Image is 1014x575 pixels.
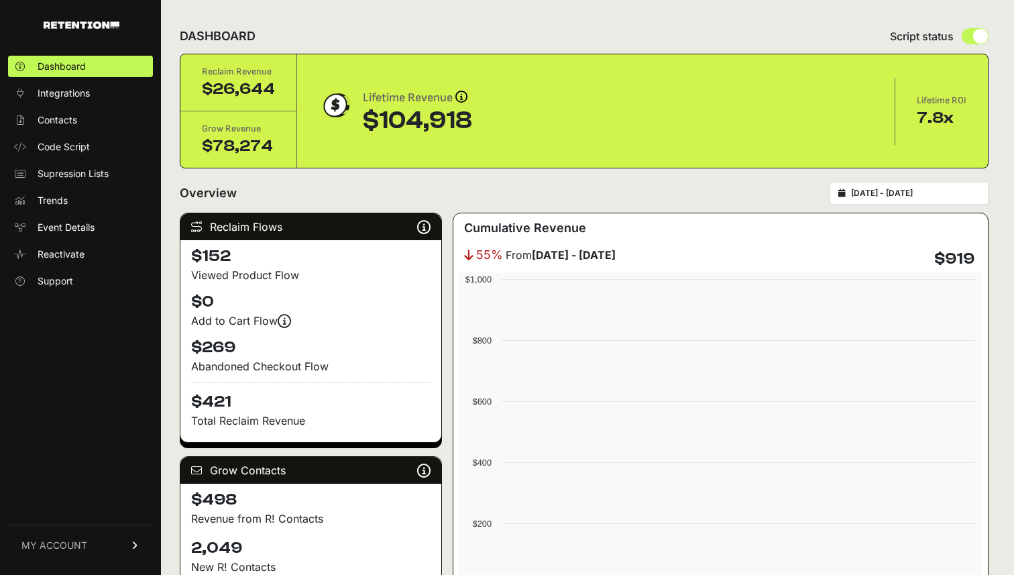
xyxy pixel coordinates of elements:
[38,140,90,154] span: Code Script
[191,337,431,358] h4: $269
[191,246,431,267] h4: $152
[44,21,119,29] img: Retention.com
[8,83,153,104] a: Integrations
[191,313,431,329] div: Add to Cart Flow
[532,248,616,262] strong: [DATE] - [DATE]
[465,274,492,284] text: $1,000
[202,136,275,157] div: $78,274
[8,244,153,265] a: Reactivate
[191,291,431,313] h4: $0
[8,525,153,566] a: MY ACCOUNT
[21,539,87,552] span: MY ACCOUNT
[473,397,492,407] text: $600
[473,335,492,346] text: $800
[917,107,966,129] div: 7.8x
[363,89,472,107] div: Lifetime Revenue
[180,27,256,46] h2: DASHBOARD
[38,274,73,288] span: Support
[8,163,153,185] a: Supression Lists
[202,122,275,136] div: Grow Revenue
[191,511,431,527] p: Revenue from R! Contacts
[38,60,86,73] span: Dashboard
[464,219,586,238] h3: Cumulative Revenue
[202,65,275,79] div: Reclaim Revenue
[191,413,431,429] p: Total Reclaim Revenue
[191,489,431,511] h4: $498
[506,247,616,263] span: From
[191,559,431,575] p: New R! Contacts
[202,79,275,100] div: $26,644
[191,358,431,374] div: Abandoned Checkout Flow
[38,167,109,180] span: Supression Lists
[476,246,503,264] span: 55%
[8,217,153,238] a: Event Details
[191,537,431,559] h4: 2,049
[38,221,95,234] span: Event Details
[38,248,84,261] span: Reactivate
[319,89,352,122] img: dollar-coin-05c43ed7efb7bc0c12610022525b4bbbb207c7efeef5aecc26f025e68dcafac9.png
[180,457,441,484] div: Grow Contacts
[191,267,431,283] div: Viewed Product Flow
[38,194,68,207] span: Trends
[180,184,237,203] h2: Overview
[890,28,954,44] span: Script status
[934,248,974,270] h4: $919
[191,382,431,413] h4: $421
[180,213,441,240] div: Reclaim Flows
[8,270,153,292] a: Support
[473,458,492,468] text: $400
[8,190,153,211] a: Trends
[473,519,492,529] text: $200
[38,113,77,127] span: Contacts
[8,56,153,77] a: Dashboard
[38,87,90,100] span: Integrations
[917,94,966,107] div: Lifetime ROI
[8,136,153,158] a: Code Script
[363,107,472,134] div: $104,918
[8,109,153,131] a: Contacts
